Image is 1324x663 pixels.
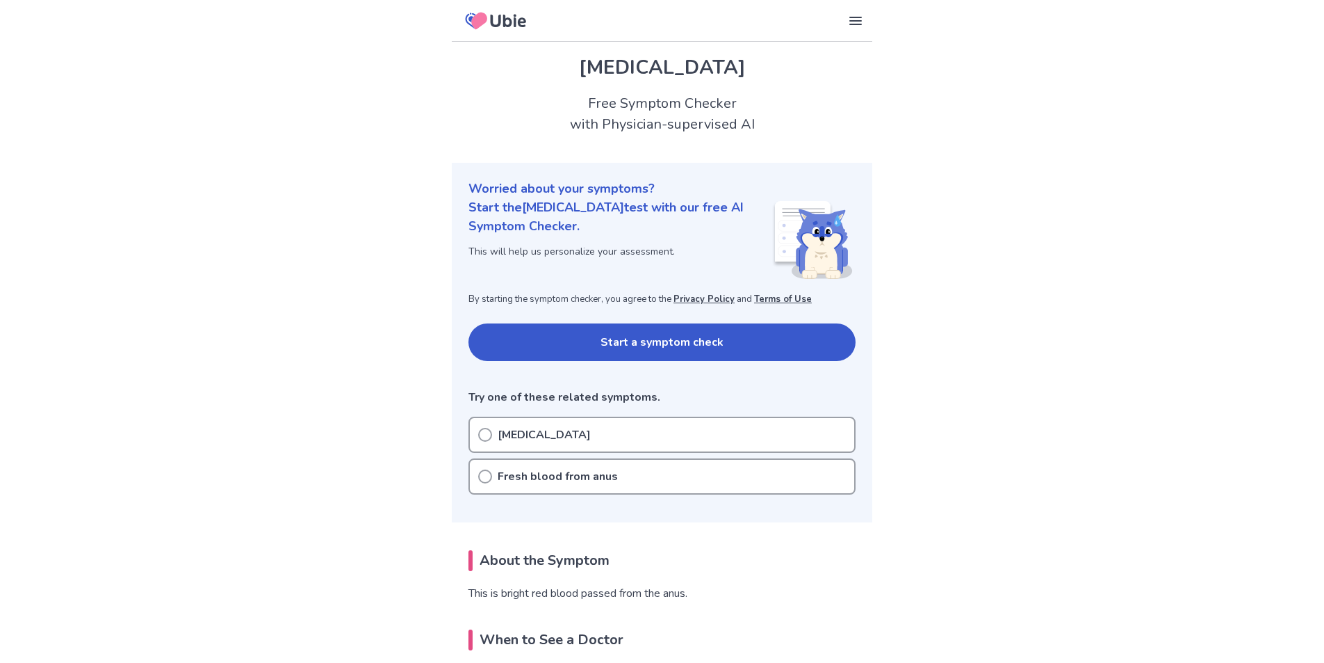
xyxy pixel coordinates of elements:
[468,179,856,198] p: Worried about your symptoms?
[673,293,735,305] a: Privacy Policy
[468,585,856,602] p: This is bright red blood passed from the anus.
[468,323,856,361] button: Start a symptom check
[468,389,856,406] p: Try one of these related symptoms.
[468,293,856,307] p: By starting the symptom checker, you agree to the and
[468,550,856,571] h2: About the Symptom
[468,630,856,650] h2: When to See a Doctor
[754,293,812,305] a: Terms of Use
[468,53,856,82] h1: [MEDICAL_DATA]
[772,201,853,279] img: Shiba
[498,468,618,485] p: Fresh blood from anus
[468,198,772,236] p: Start the [MEDICAL_DATA] test with our free AI Symptom Checker.
[468,244,772,259] p: This will help us personalize your assessment.
[498,426,591,443] p: [MEDICAL_DATA]
[452,93,872,135] h2: Free Symptom Checker with Physician-supervised AI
